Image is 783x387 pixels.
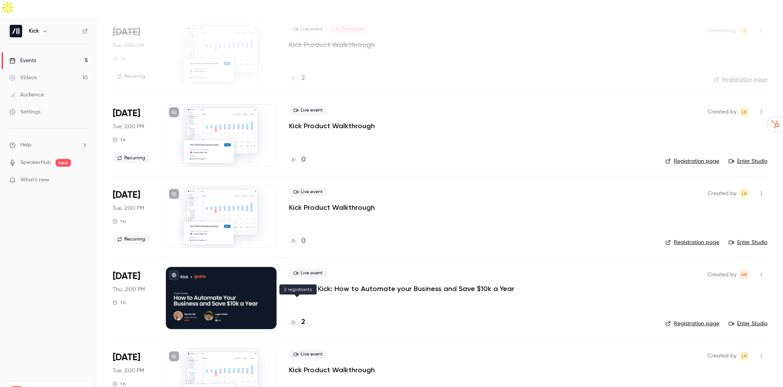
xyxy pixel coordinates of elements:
[113,367,144,375] span: Tue, 2:00 PM
[289,121,375,131] a: Kick Product Walkthrough
[729,320,767,328] a: Enter Studio
[113,351,140,364] span: [DATE]
[729,239,767,246] a: Enter Studio
[113,104,153,166] div: Sep 16 Tue, 11:00 AM (America/Los Angeles)
[113,381,126,387] div: 1 h
[742,26,747,35] span: LK
[729,157,767,165] a: Enter Studio
[301,236,306,246] h4: 0
[708,107,736,117] span: Created by
[289,365,375,375] a: Kick Product Walkthrough
[739,26,749,35] span: Logan Kieller
[708,26,736,35] span: Created by
[113,300,126,306] div: 1 h
[289,40,375,49] a: Kick Product Walkthrough
[113,189,140,201] span: [DATE]
[708,351,736,361] span: Created by
[289,24,327,34] span: Live event
[113,270,140,282] span: [DATE]
[9,74,37,82] div: Videos
[289,106,327,115] span: Live event
[739,189,749,198] span: Logan Kieller
[113,137,126,143] div: 1 h
[113,267,153,329] div: Sep 25 Thu, 11:00 AM (America/Vancouver)
[742,107,747,117] span: LK
[289,350,327,359] span: Live event
[9,141,88,149] li: help-dropdown-opener
[20,141,31,149] span: Help
[113,56,126,62] div: 1 h
[113,26,140,38] span: [DATE]
[739,351,749,361] span: Logan Kieller
[289,268,327,278] span: Live event
[113,204,144,212] span: Tue, 2:00 PM
[665,239,719,246] a: Registration page
[739,107,749,117] span: Logan Kieller
[9,108,40,116] div: Settings
[289,317,305,328] a: 2
[113,123,144,131] span: Tue, 2:00 PM
[113,23,153,85] div: Sep 9 Tue, 11:00 AM (America/Los Angeles)
[301,155,306,165] h4: 0
[301,317,305,328] h4: 2
[20,176,49,184] span: What's new
[113,42,144,49] span: Tue, 2:00 PM
[331,24,369,34] span: Canceled
[29,27,39,35] h6: Kick
[78,177,88,184] iframe: Noticeable Trigger
[10,25,22,37] img: Kick
[289,73,305,84] a: 2
[741,270,747,279] span: AR
[113,107,140,120] span: [DATE]
[113,286,145,293] span: Thu, 2:00 PM
[9,57,36,64] div: Events
[113,186,153,248] div: Sep 23 Tue, 11:00 AM (America/Los Angeles)
[289,284,514,293] a: Gusto + Kick: How to Automate your Business and Save $10k a Year
[113,153,150,163] span: Recurring
[20,159,51,167] a: SpeakerHub
[665,320,719,328] a: Registration page
[289,187,327,197] span: Live event
[289,203,375,212] a: Kick Product Walkthrough
[289,236,306,246] a: 0
[742,351,747,361] span: LK
[9,91,44,99] div: Audience
[713,76,767,84] a: Registration page
[301,73,305,84] h4: 2
[708,189,736,198] span: Created by
[708,270,736,279] span: Created by
[113,72,150,81] span: Recurring
[289,155,306,165] a: 0
[113,218,126,225] div: 1 h
[665,157,719,165] a: Registration page
[742,189,747,198] span: LK
[56,159,71,167] span: new
[113,235,150,244] span: Recurring
[739,270,749,279] span: Andrew Roth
